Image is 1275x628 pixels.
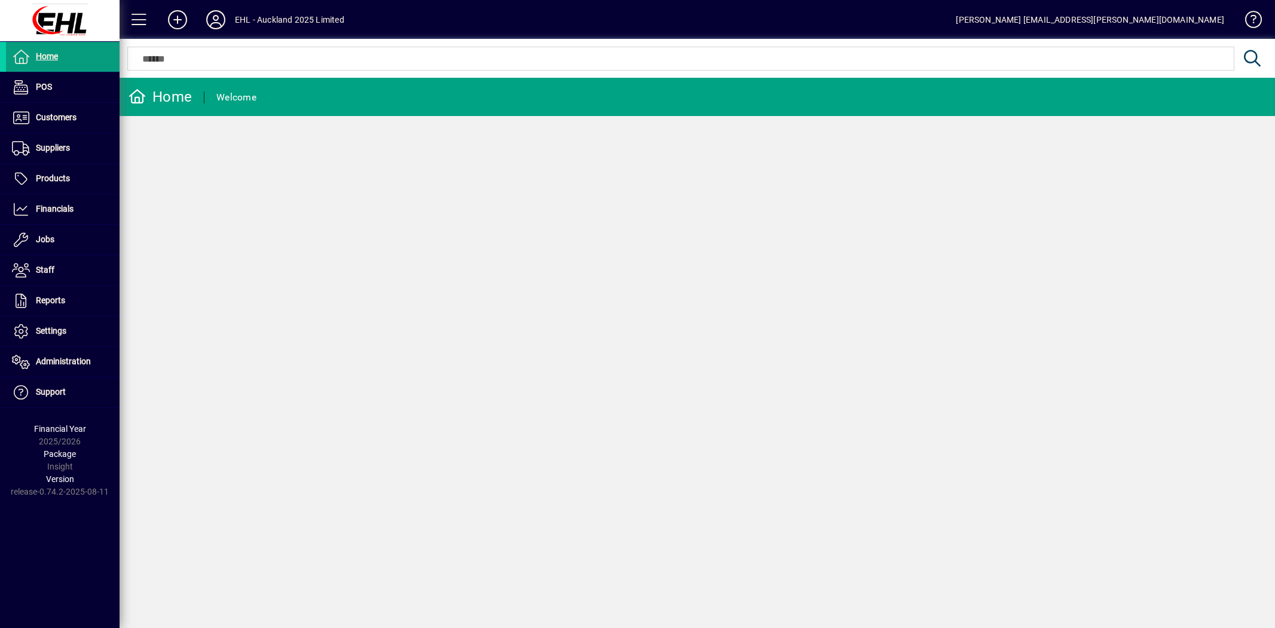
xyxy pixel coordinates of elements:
[6,103,120,133] a: Customers
[36,82,52,92] span: POS
[6,194,120,224] a: Financials
[36,143,70,153] span: Suppliers
[44,449,76,459] span: Package
[46,474,74,484] span: Version
[235,10,344,29] div: EHL - Auckland 2025 Limited
[6,377,120,407] a: Support
[6,316,120,346] a: Settings
[36,173,70,183] span: Products
[36,387,66,397] span: Support
[6,225,120,255] a: Jobs
[36,51,58,61] span: Home
[6,164,120,194] a: Products
[956,10,1224,29] div: [PERSON_NAME] [EMAIL_ADDRESS][PERSON_NAME][DOMAIN_NAME]
[6,286,120,316] a: Reports
[36,295,65,305] span: Reports
[129,87,192,106] div: Home
[197,9,235,31] button: Profile
[216,88,256,107] div: Welcome
[6,347,120,377] a: Administration
[6,255,120,285] a: Staff
[36,265,54,275] span: Staff
[36,112,77,122] span: Customers
[36,234,54,244] span: Jobs
[6,72,120,102] a: POS
[34,424,86,434] span: Financial Year
[1236,2,1260,41] a: Knowledge Base
[36,204,74,214] span: Financials
[158,9,197,31] button: Add
[36,356,91,366] span: Administration
[36,326,66,336] span: Settings
[6,133,120,163] a: Suppliers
